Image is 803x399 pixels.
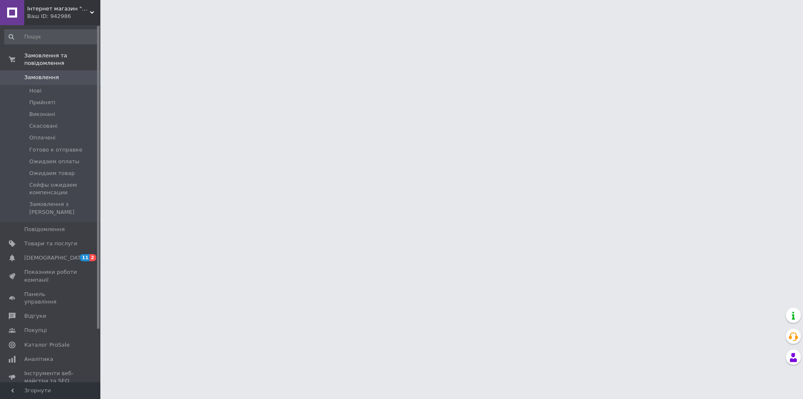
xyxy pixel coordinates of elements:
[24,254,86,262] span: [DEMOGRAPHIC_DATA]
[90,254,96,261] span: 2
[24,291,77,306] span: Панель управління
[24,341,69,349] span: Каталог ProSale
[24,74,59,81] span: Замовлення
[29,134,56,142] span: Оплачені
[27,13,100,20] div: Ваш ID: 942986
[24,355,53,363] span: Аналітика
[24,268,77,283] span: Показники роботи компанії
[29,122,58,130] span: Скасовані
[27,5,90,13] span: Інтернет магазин "Розпродаж"
[29,181,98,196] span: Сейфы ожидаем компенсации
[29,111,55,118] span: Виконані
[24,240,77,247] span: Товари та послуги
[24,370,77,385] span: Інструменти веб-майстра та SEO
[24,327,47,334] span: Покупці
[29,158,79,165] span: Ожидаем оплаты
[29,87,41,95] span: Нові
[4,29,99,44] input: Пошук
[29,146,82,154] span: Готово к отправке
[24,52,100,67] span: Замовлення та повідомлення
[29,201,98,216] span: Замовлення з [PERSON_NAME]
[29,170,75,177] span: Ожидаем товар
[24,312,46,320] span: Відгуки
[24,226,65,233] span: Повідомлення
[80,254,90,261] span: 11
[29,99,55,106] span: Прийняті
